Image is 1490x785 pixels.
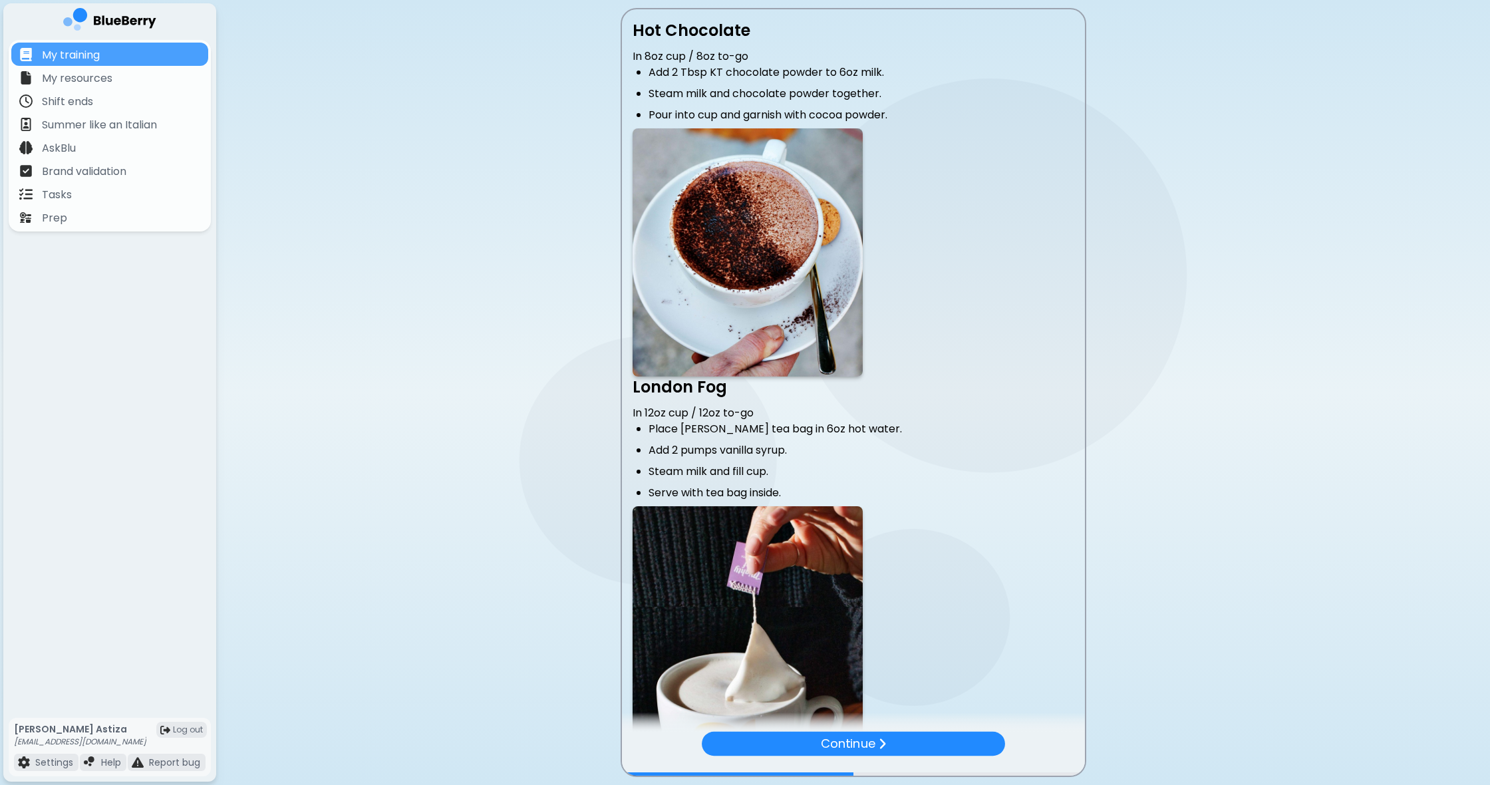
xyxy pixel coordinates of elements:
[35,756,73,768] p: Settings
[649,107,1074,123] li: Pour into cup and garnish with cocoa powder.
[149,756,200,768] p: Report bug
[19,94,33,108] img: file icon
[633,377,1074,397] h3: London Fog
[84,756,96,768] img: file icon
[19,118,33,131] img: file icon
[633,20,1074,41] h3: Hot Chocolate
[649,442,1074,458] li: Add 2 pumps vanilla syrup.
[649,485,1074,501] li: Serve with tea bag inside.
[820,734,875,753] p: Continue
[173,724,203,735] span: Log out
[649,65,1074,80] li: Add 2 Tbsp KT chocolate powder to 6oz milk.
[649,86,1074,102] li: Steam milk and chocolate powder together.
[19,164,33,178] img: file icon
[42,47,100,63] p: My training
[18,756,30,768] img: file icon
[14,736,146,747] p: [EMAIL_ADDRESS][DOMAIN_NAME]
[877,737,885,750] img: file icon
[63,8,156,35] img: company logo
[42,140,76,156] p: AskBlu
[19,48,33,61] img: file icon
[633,405,1074,421] p: In 12oz cup / 12oz to-go
[19,188,33,201] img: file icon
[42,94,93,110] p: Shift ends
[633,49,1074,65] p: In 8oz cup / 8oz to-go
[42,210,67,226] p: Prep
[42,164,126,180] p: Brand validation
[42,117,157,133] p: Summer like an Italian
[19,211,33,224] img: file icon
[42,187,72,203] p: Tasks
[132,756,144,768] img: file icon
[42,71,112,86] p: My resources
[14,723,146,735] p: [PERSON_NAME] Astiza
[649,464,1074,480] li: Steam milk and fill cup.
[19,71,33,84] img: file icon
[19,141,33,154] img: file icon
[101,756,121,768] p: Help
[649,421,1074,437] li: Place [PERSON_NAME] tea bag in 6oz hot water.
[160,725,170,735] img: logout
